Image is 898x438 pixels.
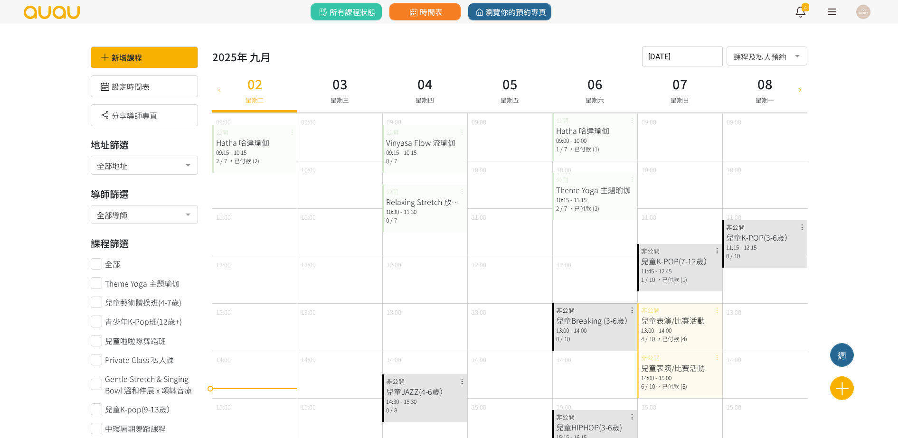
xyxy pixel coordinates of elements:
h3: 地址篩選 [91,138,199,152]
div: 兒童表演/比賽活動 [641,362,718,373]
h3: 04 [416,74,434,93]
span: 12:00 [301,260,316,269]
span: 15:00 [642,402,656,411]
span: 11:00 [642,213,656,222]
div: 13:00 - 14:00 [641,326,718,335]
span: 11:00 [301,213,316,222]
span: 11:00 [216,213,231,222]
span: 09:00 [387,117,401,126]
div: 兒童HIPHOP(3-6歲) [556,421,633,433]
span: ，已付款 (2) [568,204,599,212]
span: 所有課程狀態 [317,6,375,18]
span: 星期五 [501,95,519,104]
span: 12:00 [472,260,486,269]
h3: 03 [331,74,349,93]
span: 15:00 [472,402,486,411]
span: 星期三 [331,95,349,104]
div: 10:15 - 11:15 [556,196,633,204]
div: Relaxing Stretch 放鬆伸展 [386,196,463,207]
span: 14:00 [216,355,231,364]
div: 11:45 - 12:45 [641,267,718,275]
span: 15:00 [301,402,316,411]
span: 09:00 [642,117,656,126]
span: 中環暑期舞蹈課程 [105,423,166,434]
div: 11:15 - 12:15 [726,243,803,252]
span: 09:00 [301,117,316,126]
span: 09:00 [216,117,231,126]
span: 1 [641,275,644,283]
span: 1 [556,145,559,153]
span: 12:00 [557,260,571,269]
div: 分享導師專頁 [91,104,199,126]
span: / 7 [390,216,397,224]
div: 兒童JAZZ(4-6歲） [386,386,463,397]
span: 15:00 [557,402,571,411]
span: / 10 [730,252,740,260]
a: 時間表 [389,3,461,20]
span: / 7 [220,157,227,165]
span: 14:00 [387,355,401,364]
div: Hatha 哈達瑜伽 [556,125,633,136]
span: Gentle Stretch & Singing Bowl 溫和伸展 x 頌缽音療 [105,373,198,396]
span: 11:00 [727,213,741,222]
span: 12:00 [216,260,231,269]
div: 2025年 九月 [212,49,271,65]
span: 09:00 [727,117,741,126]
h3: 08 [756,74,774,93]
div: 兒童K-POP(7-12歲） [641,255,718,267]
h3: 07 [671,74,689,93]
span: ，已付款 (4) [656,335,687,343]
div: 新增課程 [91,47,199,68]
span: / 10 [560,335,570,343]
span: 14:00 [472,355,486,364]
span: 10:00 [642,165,656,174]
span: 13:00 [387,308,401,317]
span: 09:00 [472,117,486,126]
h3: 06 [586,74,604,93]
span: 15:00 [727,402,741,411]
span: 星期二 [246,95,264,104]
span: 全部地址 [97,158,191,170]
h3: 課程篩選 [91,236,199,251]
a: 設定時間表 [98,81,150,92]
span: ，已付款 (1) [656,275,687,283]
div: 週 [831,349,853,362]
h3: 02 [246,74,264,93]
span: / 8 [390,406,397,414]
span: 15:00 [216,402,231,411]
a: 所有課程狀態 [311,3,382,20]
span: 10:00 [727,165,741,174]
span: 10:00 [301,165,316,174]
span: 6 [641,382,644,390]
a: 瀏覽你的預約專頁 [468,3,551,20]
input: 請選擇時間表日期 [642,47,723,66]
h3: 05 [501,74,519,93]
span: 13:00 [216,308,231,317]
span: 0 [386,216,389,224]
span: ，已付款 (6) [656,382,687,390]
img: logo.svg [23,6,81,19]
span: 12:00 [387,260,401,269]
span: 兒童K-pop(9-13歲） [105,403,174,415]
span: 全部導師 [97,208,191,220]
span: 10:00 [472,165,486,174]
span: 0 [556,335,559,343]
div: 13:00 - 14:00 [556,326,633,335]
div: Theme Yoga 主題瑜伽 [556,184,633,196]
span: 10:00 [557,165,571,174]
span: 兒童藝術體操班(4-7歲) [105,297,181,308]
span: 課程及私人預約 [733,49,801,61]
span: 13:00 [472,308,486,317]
span: / 10 [645,335,655,343]
span: 2 [556,204,559,212]
span: ，已付款 (2) [228,157,259,165]
span: 14:00 [557,355,571,364]
span: 星期六 [586,95,604,104]
div: Hatha 哈達瑜伽 [216,137,293,148]
span: / 7 [390,157,397,165]
span: Private Class 私人課 [105,354,174,365]
span: 星期一 [756,95,774,104]
span: 14:00 [727,355,741,364]
div: Vinyasa Flow 流瑜伽 [386,137,463,148]
span: / 7 [560,145,567,153]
